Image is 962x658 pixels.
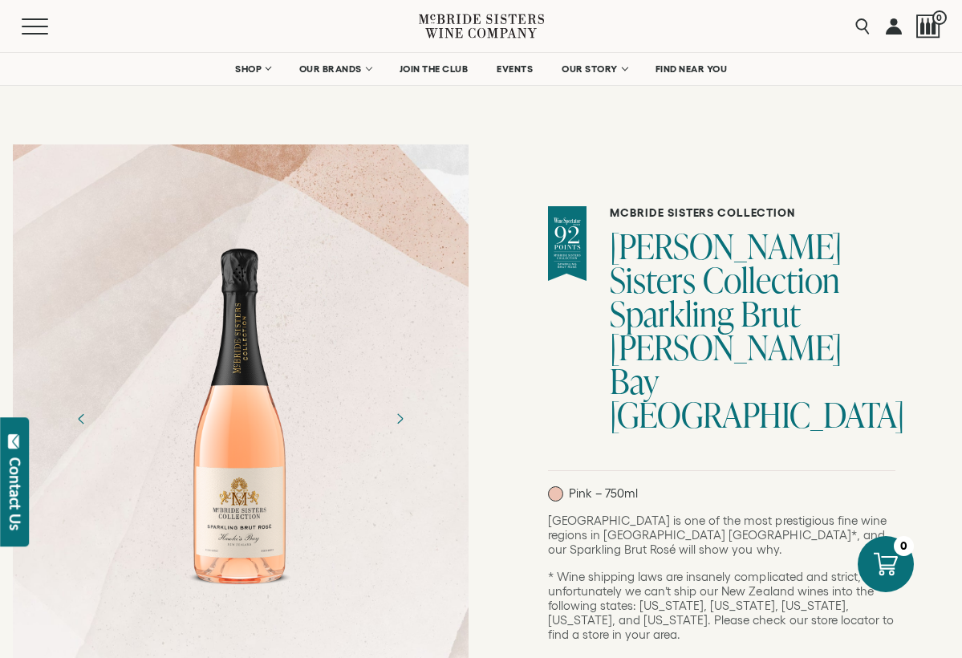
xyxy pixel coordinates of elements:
button: Previous [61,398,103,440]
span: [GEOGRAPHIC_DATA] is one of the most prestigious fine wine regions in [GEOGRAPHIC_DATA] [GEOGRAPH... [548,514,887,556]
span: SHOP [235,63,262,75]
div: 0 [894,536,914,556]
span: EVENTS [497,63,533,75]
h1: [PERSON_NAME] Sisters Collection Sparkling Brut [PERSON_NAME] Bay [GEOGRAPHIC_DATA] [610,229,895,432]
a: EVENTS [486,53,543,85]
button: Mobile Menu Trigger [22,18,79,35]
a: OUR BRANDS [289,53,381,85]
span: FIND NEAR YOU [656,63,728,75]
div: Contact Us [7,457,23,530]
p: Pink – 750ml [548,486,638,502]
a: FIND NEAR YOU [645,53,738,85]
span: 0 [932,10,947,25]
h6: McBride Sisters Collection [610,206,895,220]
a: SHOP [225,53,281,85]
span: JOIN THE CLUB [400,63,469,75]
a: JOIN THE CLUB [389,53,479,85]
span: * Wine shipping laws are insanely complicated and strict, so unfortunately we can’t ship our New ... [548,570,894,641]
span: OUR BRANDS [299,63,362,75]
span: OUR STORY [562,63,618,75]
a: OUR STORY [551,53,637,85]
button: Next [379,398,420,440]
